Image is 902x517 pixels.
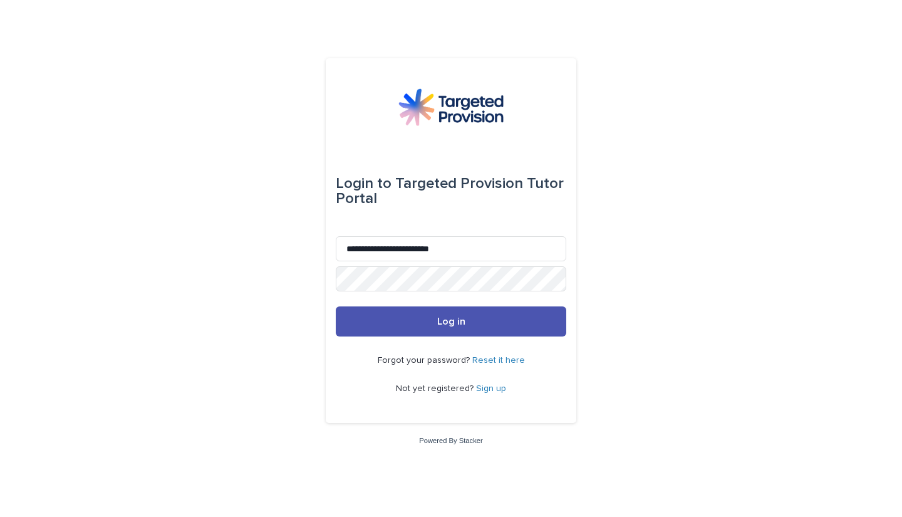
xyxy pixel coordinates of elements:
div: Targeted Provision Tutor Portal [336,166,566,216]
a: Reset it here [472,356,525,365]
span: Log in [437,316,465,326]
span: Forgot your password? [378,356,472,365]
a: Powered By Stacker [419,437,482,444]
a: Sign up [476,384,506,393]
span: Login to [336,176,391,191]
img: M5nRWzHhSzIhMunXDL62 [398,88,504,126]
span: Not yet registered? [396,384,476,393]
button: Log in [336,306,566,337]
